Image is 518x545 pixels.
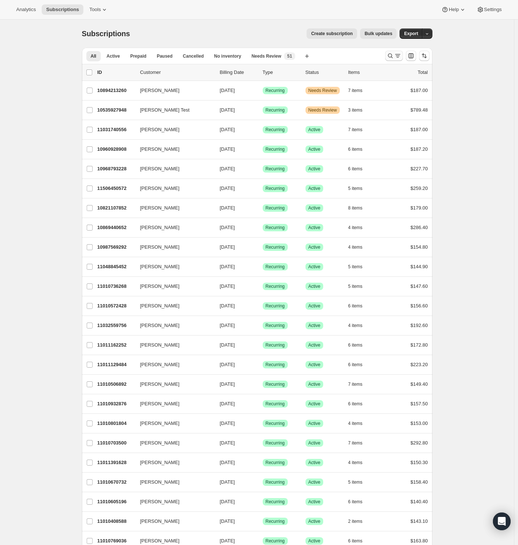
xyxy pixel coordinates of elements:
span: 5 items [348,283,363,289]
div: 11010703500[PERSON_NAME][DATE]SuccessRecurringSuccessActive7 items$292.80 [97,438,428,448]
span: Recurring [266,185,285,191]
span: Recurring [266,538,285,544]
div: 10821107852[PERSON_NAME][DATE]SuccessRecurringSuccessActive8 items$179.00 [97,203,428,213]
span: 6 items [348,166,363,172]
span: Active [308,146,321,152]
p: 11010605196 [97,498,134,505]
div: Open Intercom Messenger [493,512,511,530]
span: [DATE] [220,518,235,524]
span: $187.00 [411,127,428,132]
div: 11011391628[PERSON_NAME][DATE]SuccessRecurringSuccessActive4 items$150.30 [97,457,428,468]
p: 10869440652 [97,224,134,231]
button: Create subscription [307,28,357,39]
span: [PERSON_NAME] [140,263,180,270]
span: Paused [157,53,173,59]
span: Recurring [266,88,285,93]
span: Active [308,440,321,446]
span: Bulk updates [365,31,392,37]
span: Recurring [266,283,285,289]
span: $286.40 [411,225,428,230]
span: Needs Review [308,107,337,113]
span: Active [308,401,321,407]
span: Active [308,166,321,172]
span: Recurring [266,303,285,309]
span: 4 items [348,244,363,250]
div: 11010736268[PERSON_NAME][DATE]SuccessRecurringSuccessActive5 items$147.60 [97,281,428,292]
span: [PERSON_NAME] [140,185,180,192]
button: Customize table column order and visibility [406,51,416,61]
span: 7 items [348,127,363,133]
span: Active [308,381,321,387]
span: [DATE] [220,88,235,93]
div: 11506450572[PERSON_NAME][DATE]SuccessRecurringSuccessActive5 items$259.20 [97,183,428,194]
span: Active [308,303,321,309]
span: Active [308,420,321,426]
button: [PERSON_NAME] [136,143,210,155]
div: 11011129484[PERSON_NAME][DATE]SuccessRecurringSuccessActive6 items$223.20 [97,360,428,370]
p: Status [305,69,342,76]
span: 4 items [348,323,363,328]
span: Active [308,362,321,368]
p: 11506450572 [97,185,134,192]
span: Active [308,499,321,505]
span: [DATE] [220,323,235,328]
span: $187.00 [411,88,428,93]
span: Recurring [266,362,285,368]
button: [PERSON_NAME] [136,437,210,449]
span: Active [308,479,321,485]
div: IDCustomerBilling DateTypeStatusItemsTotal [97,69,428,76]
span: Export [404,31,418,37]
button: [PERSON_NAME] [136,202,210,214]
span: Recurring [266,420,285,426]
span: Recurring [266,244,285,250]
span: Needs Review [308,88,337,93]
button: 6 items [348,301,371,311]
p: 11010703500 [97,439,134,447]
div: 11031740556[PERSON_NAME][DATE]SuccessRecurringSuccessActive7 items$187.00 [97,125,428,135]
p: Customer [140,69,214,76]
span: Recurring [266,518,285,524]
span: [PERSON_NAME] [140,204,180,212]
span: Active [308,460,321,466]
span: Active [308,185,321,191]
div: 10535927948[PERSON_NAME] Test[DATE]SuccessRecurringWarningNeeds Review3 items$789.48 [97,105,428,115]
span: [DATE] [220,146,235,152]
span: $143.10 [411,518,428,524]
button: 6 items [348,144,371,154]
p: 11010736268 [97,283,134,290]
button: [PERSON_NAME] [136,85,210,96]
span: 5 items [348,479,363,485]
span: Recurring [266,401,285,407]
span: Needs Review [252,53,282,59]
span: $156.60 [411,303,428,309]
button: [PERSON_NAME] [136,359,210,371]
span: Active [308,127,321,133]
span: [PERSON_NAME] [140,420,180,427]
span: $227.70 [411,166,428,171]
p: 10894213260 [97,87,134,94]
div: 11010932876[PERSON_NAME][DATE]SuccessRecurringSuccessActive6 items$157.50 [97,399,428,409]
span: [DATE] [220,401,235,406]
span: [DATE] [220,342,235,348]
span: [DATE] [220,440,235,446]
button: [PERSON_NAME] [136,183,210,194]
span: Recurring [266,264,285,270]
span: Create subscription [311,31,353,37]
p: 10821107852 [97,204,134,212]
span: Active [308,538,321,544]
p: 11032559756 [97,322,134,329]
p: Total [418,69,428,76]
button: 4 items [348,320,371,331]
div: 11048845452[PERSON_NAME][DATE]SuccessRecurringSuccessActive5 items$144.90 [97,262,428,272]
span: [DATE] [220,303,235,309]
span: $259.20 [411,185,428,191]
p: 11010932876 [97,400,134,408]
span: [PERSON_NAME] [140,381,180,388]
span: $157.50 [411,401,428,406]
span: 5 items [348,185,363,191]
div: 10894213260[PERSON_NAME][DATE]SuccessRecurringWarningNeeds Review7 items$187.00 [97,85,428,96]
span: Subscriptions [82,30,130,38]
button: Search and filter results [385,51,403,61]
span: [PERSON_NAME] [140,283,180,290]
span: [PERSON_NAME] [140,459,180,466]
